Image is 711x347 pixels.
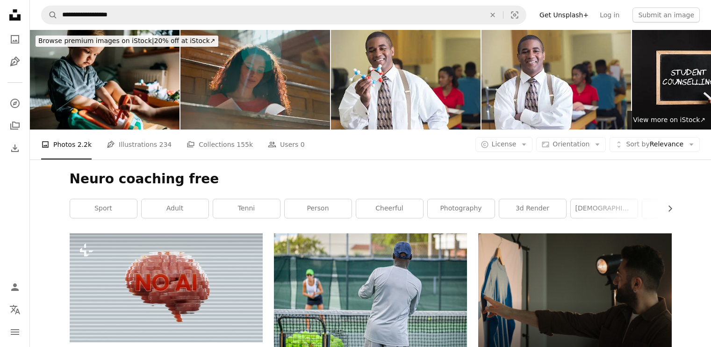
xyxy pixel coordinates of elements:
a: cheerful [356,199,423,218]
a: Download History [6,139,24,158]
button: Orientation [536,137,606,152]
a: Illustrations 234 [107,130,172,159]
button: Menu [6,323,24,341]
span: Relevance [626,140,683,149]
a: Illustrations [6,52,24,71]
span: 0 [301,139,305,150]
a: sport [70,199,137,218]
button: Search Unsplash [42,6,57,24]
span: 234 [159,139,172,150]
button: Sort byRelevance [610,137,700,152]
form: Find visuals sitewide [41,6,526,24]
button: Submit an image [632,7,700,22]
span: Sort by [626,140,649,148]
a: Get Unsplash+ [534,7,594,22]
a: Users 0 [268,130,305,159]
img: Hispanic Latina smiling positive woman student girl female lady studying learning writing exam wr... [180,30,330,130]
a: adult [142,199,208,218]
a: tenni [213,199,280,218]
a: a man and a woman playing tennis on a tennis court [274,302,467,310]
a: Photos [6,30,24,49]
a: [DEMOGRAPHIC_DATA] [571,199,638,218]
a: Log in [594,7,625,22]
button: Clear [482,6,503,24]
a: Log in / Sign up [6,278,24,296]
a: Explore [6,94,24,113]
button: Language [6,300,24,319]
span: Browse premium images on iStock | [38,37,154,44]
a: person [285,199,352,218]
span: License [492,140,517,148]
img: Cute little toddler drawing on a magnetic drawing board toy with his mother [30,30,180,130]
span: 20% off at iStock ↗ [38,37,215,44]
button: scroll list to the right [661,199,672,218]
button: License [475,137,533,152]
a: Collections 155k [187,130,253,159]
span: View more on iStock ↗ [633,116,705,123]
a: View more on iStock↗ [627,111,711,130]
span: Orientation [553,140,589,148]
a: man [642,199,709,218]
a: Collections [6,116,24,135]
h1: Neuro coaching free [70,171,672,188]
span: 155k [237,139,253,150]
img: Confident high school science teacher standing in classroom with students [481,30,631,130]
img: High school science teacher using atom model to teach class [331,30,481,130]
a: photography [428,199,495,218]
a: No ai brain. [70,283,263,292]
img: No ai brain. [70,233,263,342]
button: Visual search [503,6,526,24]
a: 3d render [499,199,566,218]
a: Browse premium images on iStock|20% off at iStock↗ [30,30,224,52]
